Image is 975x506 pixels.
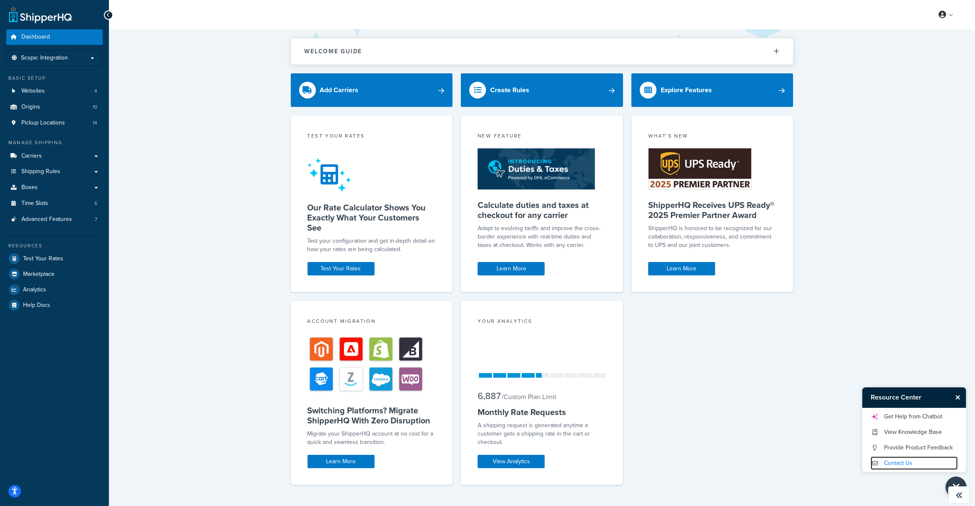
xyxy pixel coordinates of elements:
span: 6,887 [478,389,501,403]
a: Dashboard [6,29,103,45]
div: Resources [6,242,103,249]
li: Pickup Locations [6,115,103,131]
span: Carriers [21,153,42,160]
a: Shipping Rules [6,164,103,179]
h2: Welcome Guide [305,48,362,54]
h5: Calculate duties and taxes at checkout for any carrier [478,200,606,220]
h3: Resource Center [862,387,952,407]
span: Dashboard [21,34,50,41]
a: Provide Product Feedback [871,441,958,454]
div: Test your configuration and get in-depth detail on how your rates are being calculated. [308,237,436,254]
a: Carriers [6,148,103,164]
div: Explore Features [661,84,712,96]
span: Boxes [21,184,38,191]
a: View Analytics [478,455,545,468]
span: 14 [93,119,97,127]
a: Contact Us [871,457,958,470]
a: Help Docs [6,298,103,313]
div: Your Analytics [478,317,606,327]
span: Analytics [23,286,46,293]
span: Advanced Features [21,216,72,223]
div: Add Carriers [320,84,359,96]
a: Explore Features [631,73,794,107]
span: 7 [95,216,97,223]
a: Time Slots5 [6,196,103,211]
div: A shipping request is generated anytime a customer gets a shipping rate in the cart or checkout. [478,421,606,446]
div: Basic Setup [6,75,103,82]
a: Learn More [308,455,375,468]
a: Get Help from Chatbot [871,410,958,423]
span: Pickup Locations [21,119,65,127]
h5: Switching Platforms? Migrate ShipperHQ With Zero Disruption [308,405,436,426]
div: Test your rates [308,132,436,142]
a: Marketplace [6,267,103,282]
a: Test Your Rates [6,251,103,266]
a: Websites4 [6,83,103,99]
span: 10 [93,104,97,111]
a: Analytics [6,282,103,297]
small: / Custom Plan Limit [502,392,556,402]
span: Help Docs [23,302,50,309]
a: Advanced Features7 [6,212,103,227]
button: Welcome Guide [291,38,793,65]
span: Marketplace [23,271,54,278]
h5: Our Rate Calculator Shows You Exactly What Your Customers See [308,202,436,233]
div: New Feature [478,132,606,142]
a: Learn More [648,262,715,275]
div: Create Rules [490,84,529,96]
p: Adapt to evolving tariffs and improve the cross-border experience with real-time duties and taxes... [478,224,606,249]
a: Test Your Rates [308,262,375,275]
a: Origins10 [6,99,103,115]
li: Origins [6,99,103,115]
li: Websites [6,83,103,99]
li: Advanced Features [6,212,103,227]
p: ShipperHQ is honored to be recognized for our collaboration, responsiveness, and commitment to UP... [648,224,777,249]
li: Time Slots [6,196,103,211]
span: 5 [94,200,97,207]
button: Close Resource Center [946,477,967,498]
a: Pickup Locations14 [6,115,103,131]
div: Migrate your ShipperHQ account at no cost for a quick and seamless transition. [308,430,436,446]
div: Account Migration [308,317,436,327]
span: Test Your Rates [23,255,63,262]
span: Origins [21,104,40,111]
div: Manage Shipping [6,139,103,146]
button: Close Resource Center [952,392,966,402]
span: Time Slots [21,200,48,207]
a: Learn More [478,262,545,275]
span: Shipping Rules [21,168,60,175]
span: 4 [94,88,97,95]
a: Boxes [6,180,103,195]
a: View Knowledge Base [871,426,958,439]
span: Websites [21,88,45,95]
span: Scope: Integration [21,54,68,62]
a: Create Rules [461,73,623,107]
h5: Monthly Rate Requests [478,407,606,417]
h5: ShipperHQ Receives UPS Ready® 2025 Premier Partner Award [648,200,777,220]
a: Add Carriers [291,73,453,107]
div: What's New [648,132,777,142]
